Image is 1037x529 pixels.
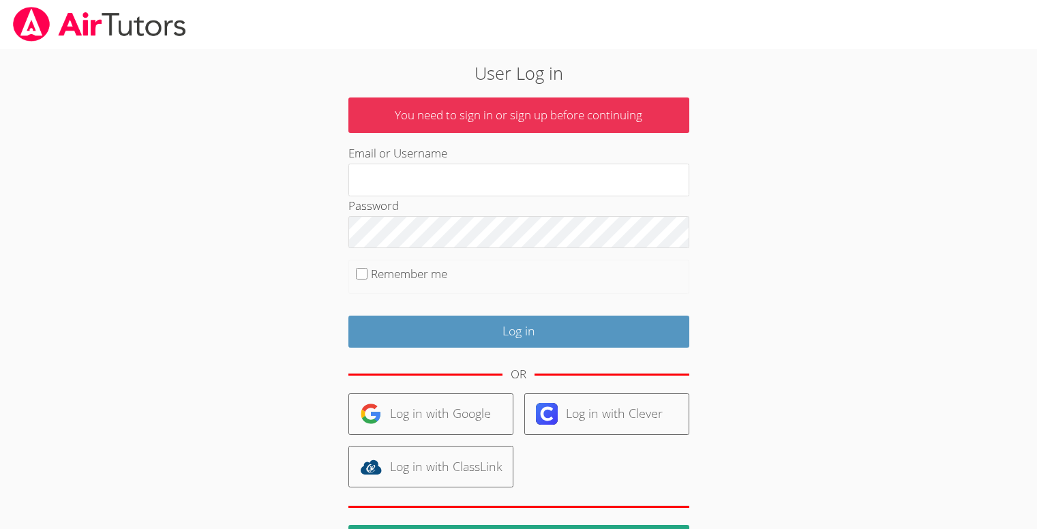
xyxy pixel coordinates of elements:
img: clever-logo-6eab21bc6e7a338710f1a6ff85c0baf02591cd810cc4098c63d3a4b26e2feb20.svg [536,403,558,425]
label: Remember me [371,266,447,282]
p: You need to sign in or sign up before continuing [348,97,689,134]
label: Email or Username [348,145,447,161]
a: Log in with Clever [524,393,689,435]
label: Password [348,198,399,213]
div: OR [511,365,526,384]
img: airtutors_banner-c4298cdbf04f3fff15de1276eac7730deb9818008684d7c2e4769d2f7ddbe033.png [12,7,187,42]
img: google-logo-50288ca7cdecda66e5e0955fdab243c47b7ad437acaf1139b6f446037453330a.svg [360,403,382,425]
h2: User Log in [239,60,798,86]
input: Log in [348,316,689,348]
img: classlink-logo-d6bb404cc1216ec64c9a2012d9dc4662098be43eaf13dc465df04b49fa7ab582.svg [360,456,382,478]
a: Log in with ClassLink [348,446,513,487]
a: Log in with Google [348,393,513,435]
